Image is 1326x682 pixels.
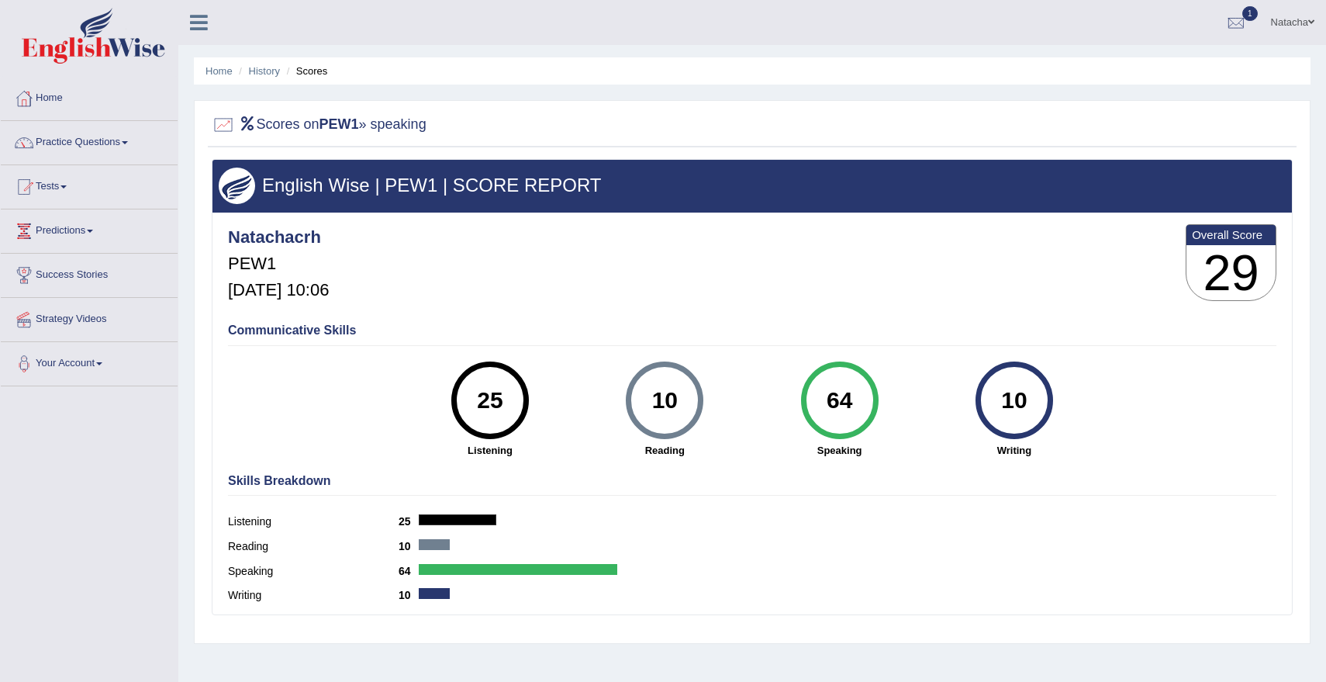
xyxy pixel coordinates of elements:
[986,368,1042,433] div: 10
[249,65,280,77] a: History
[212,113,426,137] h2: Scores on » speaking
[228,281,329,299] h5: [DATE] 10:06
[399,540,419,552] b: 10
[1,77,178,116] a: Home
[410,443,569,458] strong: Listening
[219,168,255,204] img: wings.png
[228,228,329,247] h4: Natachacrh
[760,443,919,458] strong: Speaking
[1186,245,1276,301] h3: 29
[228,474,1276,488] h4: Skills Breakdown
[1,342,178,381] a: Your Account
[283,64,328,78] li: Scores
[228,254,329,273] h5: PEW1
[228,324,1276,338] h4: Communicative Skills
[399,515,419,528] b: 25
[1192,228,1270,241] b: Overall Score
[205,65,233,77] a: Home
[1242,6,1258,21] span: 1
[461,368,518,433] div: 25
[228,538,399,555] label: Reading
[399,589,419,601] b: 10
[934,443,1093,458] strong: Writing
[219,175,1286,196] h3: English Wise | PEW1 | SCORE REPORT
[585,443,744,458] strong: Reading
[228,587,399,604] label: Writing
[399,565,419,577] b: 64
[228,514,399,530] label: Listening
[1,254,178,293] a: Success Stories
[637,368,693,433] div: 10
[1,121,178,160] a: Practice Questions
[1,298,178,337] a: Strategy Videos
[1,209,178,248] a: Predictions
[228,563,399,580] label: Speaking
[319,116,359,132] b: PEW1
[1,165,178,204] a: Tests
[811,368,868,433] div: 64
